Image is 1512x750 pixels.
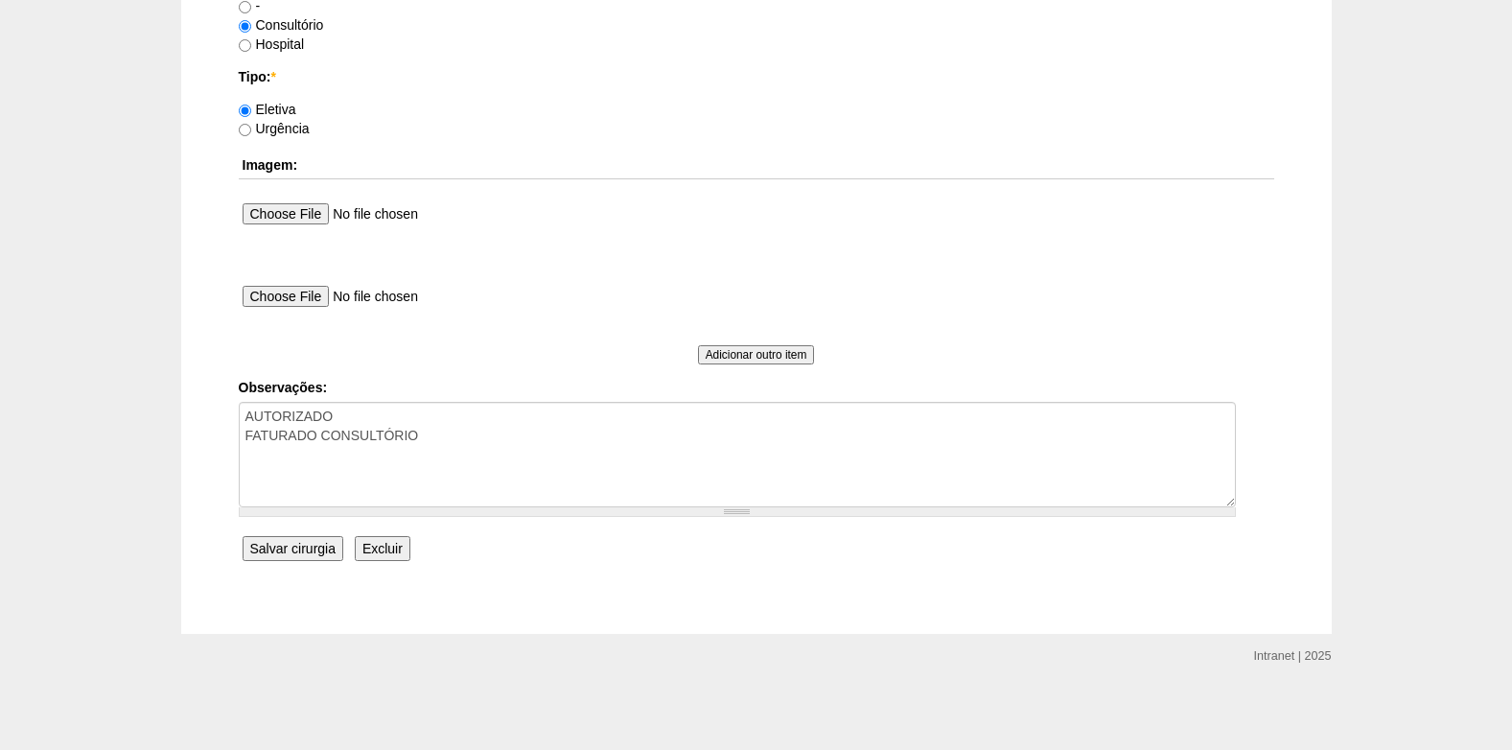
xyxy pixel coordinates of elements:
[243,536,343,561] input: Salvar cirurgia
[239,102,296,117] label: Eletiva
[239,36,305,52] label: Hospital
[239,17,324,33] label: Consultório
[239,105,251,117] input: Eletiva
[239,39,251,52] input: Hospital
[270,69,275,84] span: Este campo é obrigatório.
[239,378,1274,397] label: Observações:
[239,1,251,13] input: -
[239,152,1274,179] th: Imagem:
[239,124,251,136] input: Urgência
[355,536,410,561] input: Excluir
[239,67,1274,86] label: Tipo:
[239,402,1236,507] textarea: AUTORIZADO FATURADO CONSULTÓRIO
[239,121,310,136] label: Urgência
[698,345,815,364] input: Adicionar outro item
[239,20,251,33] input: Consultório
[1254,646,1332,666] div: Intranet | 2025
